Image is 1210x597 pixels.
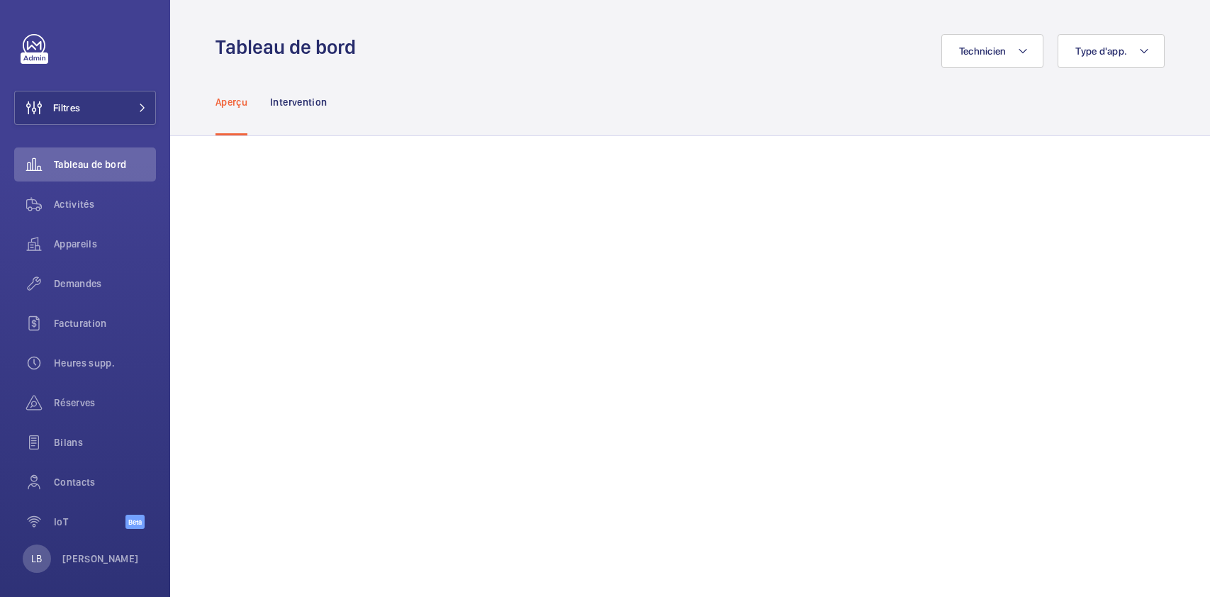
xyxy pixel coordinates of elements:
[1058,34,1165,68] button: Type d'app.
[54,435,156,450] span: Bilans
[54,157,156,172] span: Tableau de bord
[54,475,156,489] span: Contacts
[270,95,327,109] p: Intervention
[215,95,247,109] p: Aperçu
[54,237,156,251] span: Appareils
[1075,45,1127,57] span: Type d'app.
[941,34,1044,68] button: Technicien
[959,45,1007,57] span: Technicien
[215,34,364,60] h1: Tableau de bord
[54,396,156,410] span: Réserves
[54,356,156,370] span: Heures supp.
[53,101,80,115] span: Filtres
[54,316,156,330] span: Facturation
[54,515,125,529] span: IoT
[62,552,139,566] p: [PERSON_NAME]
[125,515,145,529] span: Beta
[54,197,156,211] span: Activités
[54,277,156,291] span: Demandes
[14,91,156,125] button: Filtres
[31,552,42,566] p: LB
